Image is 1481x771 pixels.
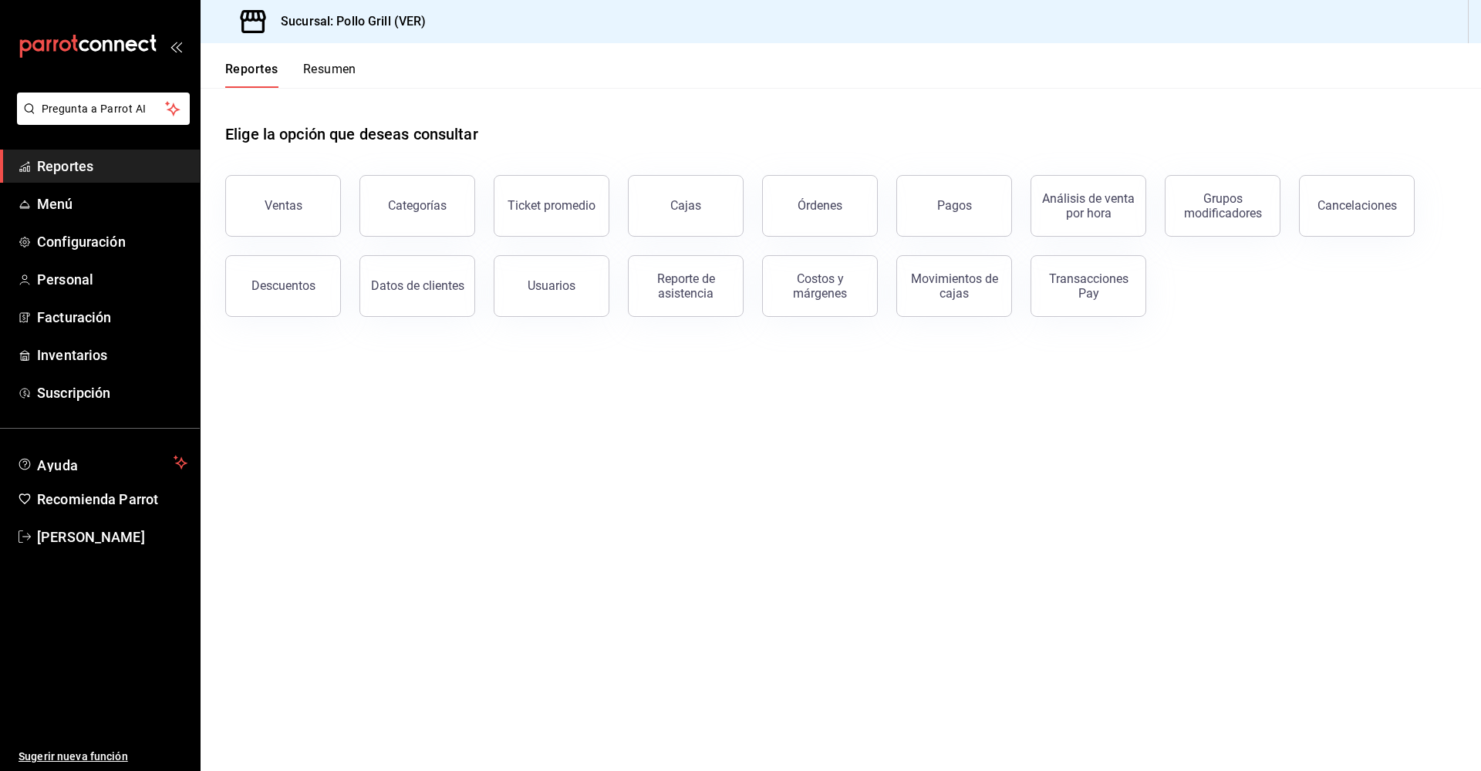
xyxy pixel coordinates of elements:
[265,198,302,213] div: Ventas
[225,62,278,88] button: Reportes
[37,231,187,252] span: Configuración
[37,489,187,510] span: Recomienda Parrot
[11,112,190,128] a: Pregunta a Parrot AI
[251,278,315,293] div: Descuentos
[225,175,341,237] button: Ventas
[494,255,609,317] button: Usuarios
[1031,175,1146,237] button: Análisis de venta por hora
[937,198,972,213] div: Pagos
[772,271,868,301] div: Costos y márgenes
[638,271,734,301] div: Reporte de asistencia
[359,175,475,237] button: Categorías
[268,12,427,31] h3: Sucursal: Pollo Grill (VER)
[225,62,356,88] div: navigation tabs
[1041,191,1136,221] div: Análisis de venta por hora
[371,278,464,293] div: Datos de clientes
[17,93,190,125] button: Pregunta a Parrot AI
[1165,175,1280,237] button: Grupos modificadores
[42,101,166,117] span: Pregunta a Parrot AI
[1175,191,1270,221] div: Grupos modificadores
[508,198,595,213] div: Ticket promedio
[896,255,1012,317] button: Movimientos de cajas
[37,269,187,290] span: Personal
[906,271,1002,301] div: Movimientos de cajas
[670,198,701,213] div: Cajas
[494,175,609,237] button: Ticket promedio
[1299,175,1415,237] button: Cancelaciones
[170,40,182,52] button: open_drawer_menu
[37,453,167,472] span: Ayuda
[37,156,187,177] span: Reportes
[1041,271,1136,301] div: Transacciones Pay
[225,255,341,317] button: Descuentos
[798,198,842,213] div: Órdenes
[762,255,878,317] button: Costos y márgenes
[37,527,187,547] span: [PERSON_NAME]
[37,345,187,365] span: Inventarios
[19,749,187,765] span: Sugerir nueva función
[303,62,356,88] button: Resumen
[388,198,447,213] div: Categorías
[1317,198,1397,213] div: Cancelaciones
[359,255,475,317] button: Datos de clientes
[37,194,187,214] span: Menú
[37,382,187,403] span: Suscripción
[37,307,187,328] span: Facturación
[628,175,744,237] button: Cajas
[1031,255,1146,317] button: Transacciones Pay
[762,175,878,237] button: Órdenes
[528,278,575,293] div: Usuarios
[896,175,1012,237] button: Pagos
[628,255,744,317] button: Reporte de asistencia
[225,123,478,146] h1: Elige la opción que deseas consultar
